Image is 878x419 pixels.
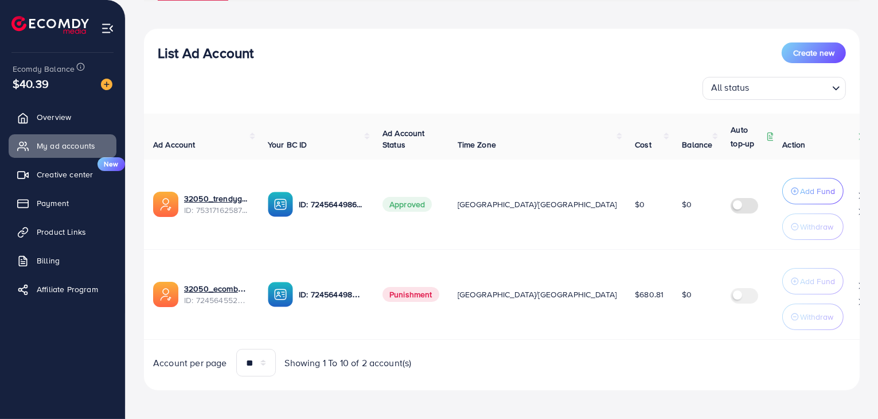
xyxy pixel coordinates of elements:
[801,184,836,198] p: Add Fund
[299,197,364,211] p: ID: 7245644986648150017
[801,274,836,288] p: Add Fund
[153,139,196,150] span: Ad Account
[731,123,764,150] p: Auto top-up
[37,255,60,266] span: Billing
[37,169,93,180] span: Creative center
[9,192,116,215] a: Payment
[9,249,116,272] a: Billing
[458,289,617,300] span: [GEOGRAPHIC_DATA]/[GEOGRAPHIC_DATA]
[37,111,71,123] span: Overview
[153,192,178,217] img: ic-ads-acc.e4c84228.svg
[635,199,645,210] span: $0
[783,304,844,330] button: Withdraw
[299,288,364,301] p: ID: 7245644986648150017
[801,220,834,234] p: Withdraw
[101,79,112,90] img: image
[383,287,439,302] span: Punishment
[11,16,89,34] img: logo
[9,163,116,186] a: Creative centerNew
[9,278,116,301] a: Affiliate Program
[153,282,178,307] img: ic-ads-acc.e4c84228.svg
[458,199,617,210] span: [GEOGRAPHIC_DATA]/[GEOGRAPHIC_DATA]
[9,106,116,129] a: Overview
[709,79,752,97] span: All status
[682,199,692,210] span: $0
[783,268,844,294] button: Add Fund
[458,139,496,150] span: Time Zone
[635,139,651,150] span: Cost
[37,140,95,152] span: My ad accounts
[153,356,227,370] span: Account per page
[13,63,75,75] span: Ecomdy Balance
[268,192,293,217] img: ic-ba-acc.ded83a64.svg
[184,294,249,306] span: ID: 7245645528313102337
[682,289,692,300] span: $0
[783,178,844,204] button: Add Fund
[682,139,712,150] span: Balance
[97,157,125,171] span: New
[783,214,844,240] button: Withdraw
[184,204,249,216] span: ID: 7531716258715451408
[184,193,249,204] a: 32050_trendygadgetpk_1753614362598
[158,45,253,61] h3: List Ad Account
[184,193,249,216] div: <span class='underline'>32050_trendygadgetpk_1753614362598</span></br>7531716258715451408
[13,75,49,92] span: $40.39
[703,77,846,100] div: Search for option
[101,22,114,35] img: menu
[753,79,828,97] input: Search for option
[9,220,116,243] a: Product Links
[783,139,806,150] span: Action
[37,197,69,209] span: Payment
[184,283,249,294] a: 32050_ecombywaj add account_1687008327450
[383,197,432,212] span: Approved
[37,226,86,238] span: Product Links
[184,283,249,307] div: <span class='underline'>32050_ecombywaj add account_1687008327450</span></br>7245645528313102337
[383,127,425,150] span: Ad Account Status
[268,282,293,307] img: ic-ba-acc.ded83a64.svg
[829,367,869,410] iframe: Chat
[285,356,412,370] span: Showing 1 To 10 of 2 account(s)
[782,42,846,63] button: Create new
[9,134,116,157] a: My ad accounts
[268,139,307,150] span: Your BC ID
[37,284,98,295] span: Affiliate Program
[635,289,664,300] span: $680.81
[801,310,834,324] p: Withdraw
[793,47,834,59] span: Create new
